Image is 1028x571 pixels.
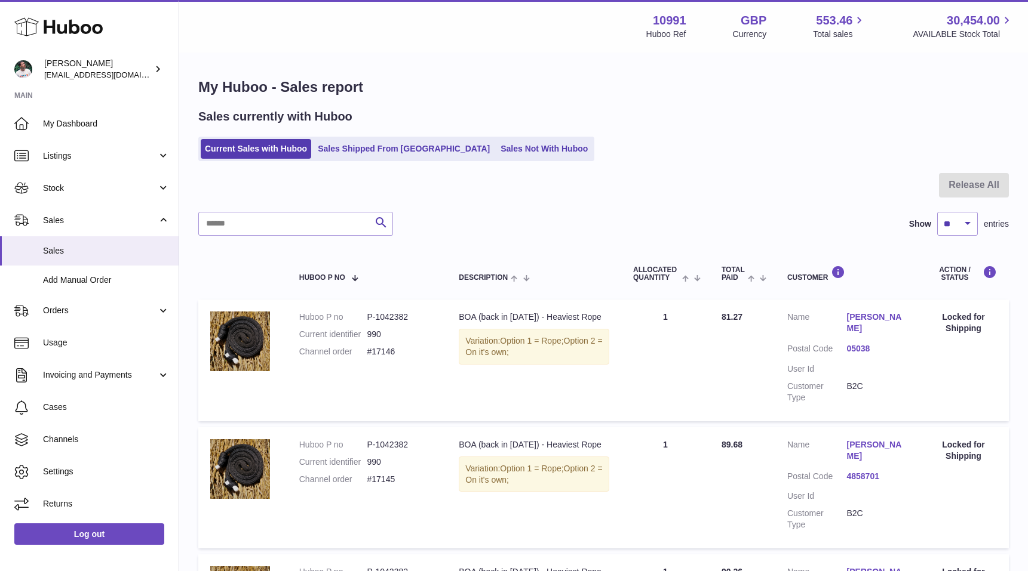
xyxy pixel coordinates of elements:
[43,305,157,316] span: Orders
[299,474,367,485] dt: Channel order
[787,381,847,403] dt: Customer Type
[846,381,906,403] dd: B2C
[722,266,745,282] span: Total paid
[496,139,592,159] a: Sales Not With Huboo
[43,274,170,286] span: Add Manual Order
[846,439,906,462] a: [PERSON_NAME]
[459,274,508,282] span: Description
[846,508,906,530] dd: B2C
[367,311,435,323] dd: P-1042382
[459,456,609,492] div: Variation:
[653,13,686,29] strong: 10991
[500,336,563,345] span: Option 1 = Rope;
[787,490,847,502] dt: User Id
[201,139,311,159] a: Current Sales with Huboo
[621,300,710,421] td: 1
[787,439,847,465] dt: Name
[367,456,435,468] dd: 990
[44,58,152,81] div: [PERSON_NAME]
[621,427,710,548] td: 1
[646,29,686,40] div: Huboo Ref
[43,337,170,348] span: Usage
[198,78,1009,97] h1: My Huboo - Sales report
[459,329,609,365] div: Variation:
[909,218,931,230] label: Show
[633,266,679,282] span: ALLOCATED Quantity
[787,363,847,375] dt: User Id
[367,346,435,357] dd: #17146
[813,29,866,40] span: Total sales
[984,218,1009,230] span: entries
[846,311,906,334] a: [PERSON_NAME]
[787,266,906,282] div: Customer
[43,118,170,129] span: My Dashboard
[43,215,157,226] span: Sales
[43,434,170,445] span: Channels
[210,311,270,371] img: Untitleddesign_1.png
[741,13,766,29] strong: GBP
[733,29,767,40] div: Currency
[846,343,906,354] a: 05038
[299,329,367,340] dt: Current identifier
[14,60,32,78] img: timshieff@gmail.com
[43,466,170,477] span: Settings
[314,139,494,159] a: Sales Shipped From [GEOGRAPHIC_DATA]
[299,274,345,282] span: Huboo P no
[299,456,367,468] dt: Current identifier
[299,311,367,323] dt: Huboo P no
[465,464,602,484] span: Option 2 = On it's own;
[43,183,157,194] span: Stock
[947,13,1000,29] span: 30,454.00
[43,245,170,257] span: Sales
[722,440,742,449] span: 89.68
[459,439,609,450] div: BOA (back in [DATE]) - Heaviest Rope
[43,402,170,413] span: Cases
[367,439,435,450] dd: P-1042382
[813,13,866,40] a: 553.46 Total sales
[43,498,170,510] span: Returns
[299,346,367,357] dt: Channel order
[913,29,1014,40] span: AVAILABLE Stock Total
[43,150,157,162] span: Listings
[14,523,164,545] a: Log out
[846,471,906,482] a: 4858701
[43,369,157,381] span: Invoicing and Payments
[787,311,847,337] dt: Name
[44,70,176,79] span: [EMAIL_ADDRESS][DOMAIN_NAME]
[930,439,997,462] div: Locked for Shipping
[299,439,367,450] dt: Huboo P no
[930,266,997,282] div: Action / Status
[787,343,847,357] dt: Postal Code
[930,311,997,334] div: Locked for Shipping
[816,13,852,29] span: 553.46
[210,439,270,499] img: Untitleddesign_1.png
[459,311,609,323] div: BOA (back in [DATE]) - Heaviest Rope
[367,474,435,485] dd: #17145
[913,13,1014,40] a: 30,454.00 AVAILABLE Stock Total
[198,109,352,125] h2: Sales currently with Huboo
[722,312,742,322] span: 81.27
[500,464,563,473] span: Option 1 = Rope;
[787,471,847,485] dt: Postal Code
[367,329,435,340] dd: 990
[787,508,847,530] dt: Customer Type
